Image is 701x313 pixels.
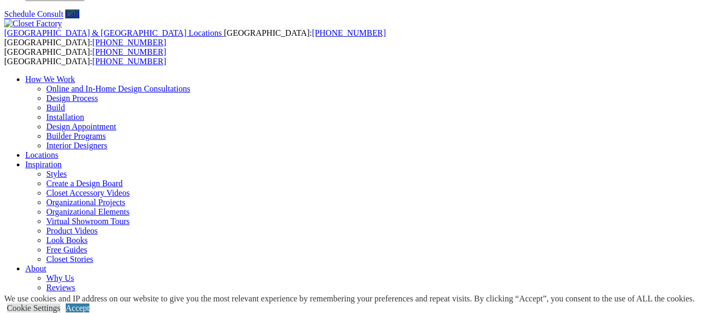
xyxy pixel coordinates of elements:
[46,103,65,112] a: Build
[46,84,190,93] a: Online and In-Home Design Consultations
[4,294,695,304] div: We use cookies and IP address on our website to give you the most relevant experience by remember...
[46,292,77,301] a: Warranty
[46,274,74,282] a: Why Us
[25,160,62,169] a: Inspiration
[4,9,63,18] a: Schedule Consult
[65,9,79,18] a: Call
[46,113,84,122] a: Installation
[25,150,58,159] a: Locations
[46,179,123,188] a: Create a Design Board
[25,75,75,84] a: How We Work
[66,304,89,312] a: Accept
[93,38,166,47] a: [PHONE_NUMBER]
[46,132,106,140] a: Builder Programs
[4,28,224,37] a: [GEOGRAPHIC_DATA] & [GEOGRAPHIC_DATA] Locations
[4,28,386,47] span: [GEOGRAPHIC_DATA]: [GEOGRAPHIC_DATA]:
[4,28,222,37] span: [GEOGRAPHIC_DATA] & [GEOGRAPHIC_DATA] Locations
[46,245,87,254] a: Free Guides
[46,122,116,131] a: Design Appointment
[46,188,130,197] a: Closet Accessory Videos
[46,255,93,264] a: Closet Stories
[93,57,166,66] a: [PHONE_NUMBER]
[46,226,98,235] a: Product Videos
[25,264,46,273] a: About
[46,217,130,226] a: Virtual Showroom Tours
[46,236,88,245] a: Look Books
[46,94,98,103] a: Design Process
[4,19,62,28] img: Closet Factory
[46,141,107,150] a: Interior Designers
[93,47,166,56] a: [PHONE_NUMBER]
[46,207,129,216] a: Organizational Elements
[4,47,166,66] span: [GEOGRAPHIC_DATA]: [GEOGRAPHIC_DATA]:
[46,169,67,178] a: Styles
[7,304,60,312] a: Cookie Settings
[312,28,385,37] a: [PHONE_NUMBER]
[46,198,125,207] a: Organizational Projects
[46,283,75,292] a: Reviews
